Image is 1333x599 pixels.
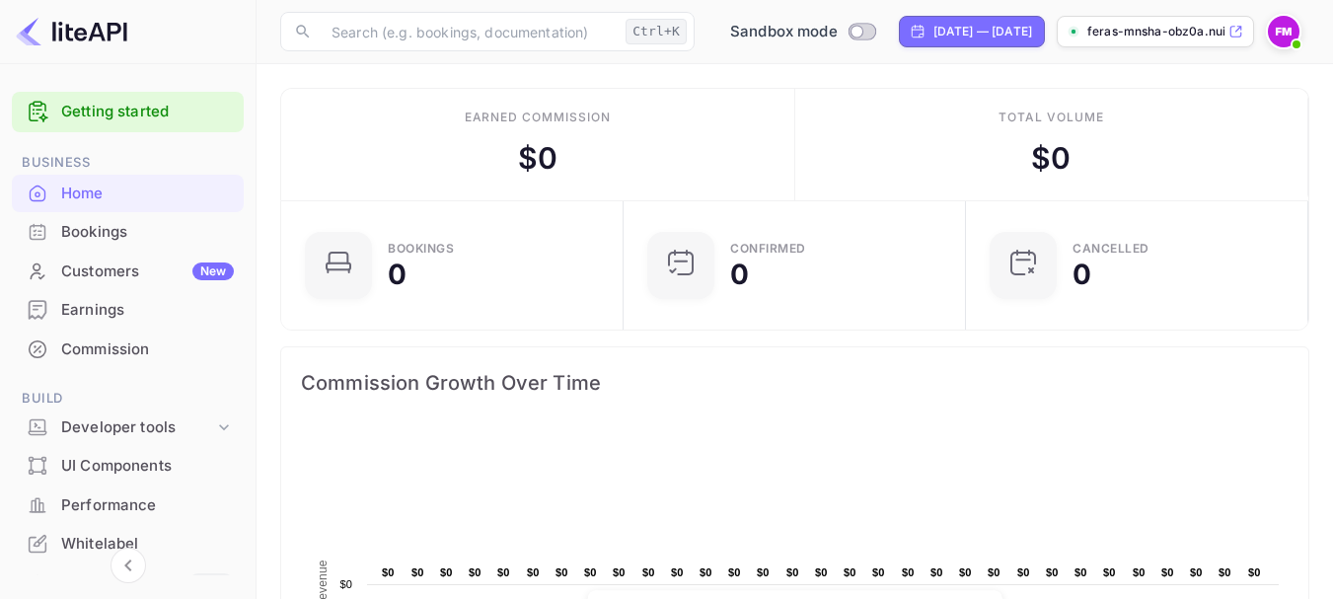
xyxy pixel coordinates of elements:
[1031,136,1071,181] div: $ 0
[1087,23,1224,40] p: feras-mnsha-obz0a.nuit...
[12,175,244,211] a: Home
[1073,261,1091,288] div: 0
[700,566,712,578] text: $0
[899,16,1045,47] div: Click to change the date range period
[12,291,244,330] div: Earnings
[12,152,244,174] span: Business
[388,261,407,288] div: 0
[613,566,626,578] text: $0
[388,243,454,255] div: Bookings
[12,447,244,486] div: UI Components
[469,566,481,578] text: $0
[728,566,741,578] text: $0
[12,447,244,484] a: UI Components
[61,416,214,439] div: Developer tools
[930,566,943,578] text: $0
[527,566,540,578] text: $0
[61,494,234,517] div: Performance
[301,367,1289,399] span: Commission Growth Over Time
[933,23,1032,40] div: [DATE] — [DATE]
[111,548,146,583] button: Collapse navigation
[1268,16,1299,47] img: Feras Mnsha
[518,136,557,181] div: $ 0
[61,221,234,244] div: Bookings
[757,566,770,578] text: $0
[61,533,234,556] div: Whitelabel
[440,566,453,578] text: $0
[497,566,510,578] text: $0
[12,487,244,525] div: Performance
[411,566,424,578] text: $0
[61,261,234,283] div: Customers
[12,92,244,132] div: Getting started
[465,109,611,126] div: Earned commission
[730,261,749,288] div: 0
[61,183,234,205] div: Home
[12,175,244,213] div: Home
[1190,566,1203,578] text: $0
[12,388,244,410] span: Build
[61,338,234,361] div: Commission
[730,243,806,255] div: Confirmed
[642,566,655,578] text: $0
[12,331,244,367] a: Commission
[959,566,972,578] text: $0
[192,262,234,280] div: New
[12,213,244,250] a: Bookings
[61,101,234,123] a: Getting started
[902,566,915,578] text: $0
[671,566,684,578] text: $0
[584,566,597,578] text: $0
[12,291,244,328] a: Earnings
[555,566,568,578] text: $0
[16,16,127,47] img: LiteAPI logo
[722,21,883,43] div: Switch to Production mode
[12,487,244,523] a: Performance
[12,253,244,289] a: CustomersNew
[1017,566,1030,578] text: $0
[999,109,1104,126] div: Total volume
[730,21,838,43] span: Sandbox mode
[12,525,244,563] div: Whitelabel
[626,19,687,44] div: Ctrl+K
[815,566,828,578] text: $0
[786,566,799,578] text: $0
[12,525,244,562] a: Whitelabel
[1103,566,1116,578] text: $0
[12,411,244,445] div: Developer tools
[1073,243,1149,255] div: CANCELLED
[339,578,352,590] text: $0
[1219,566,1231,578] text: $0
[1248,566,1261,578] text: $0
[61,455,234,478] div: UI Components
[872,566,885,578] text: $0
[1133,566,1146,578] text: $0
[12,213,244,252] div: Bookings
[12,253,244,291] div: CustomersNew
[1046,566,1059,578] text: $0
[12,331,244,369] div: Commission
[61,299,234,322] div: Earnings
[1161,566,1174,578] text: $0
[988,566,1000,578] text: $0
[844,566,856,578] text: $0
[320,12,618,51] input: Search (e.g. bookings, documentation)
[1074,566,1087,578] text: $0
[382,566,395,578] text: $0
